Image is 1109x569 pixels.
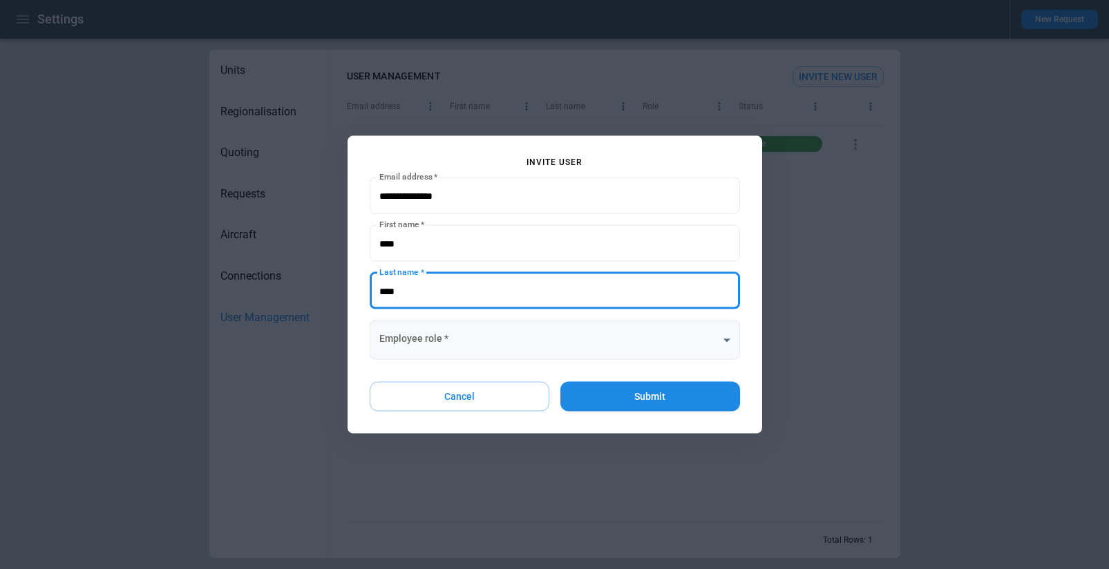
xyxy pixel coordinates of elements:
[379,171,437,183] label: Email address
[379,219,424,231] label: First name
[527,158,582,166] p: Invite User
[560,382,739,412] button: Submit
[379,267,424,278] label: Last name
[370,382,550,412] button: Cancel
